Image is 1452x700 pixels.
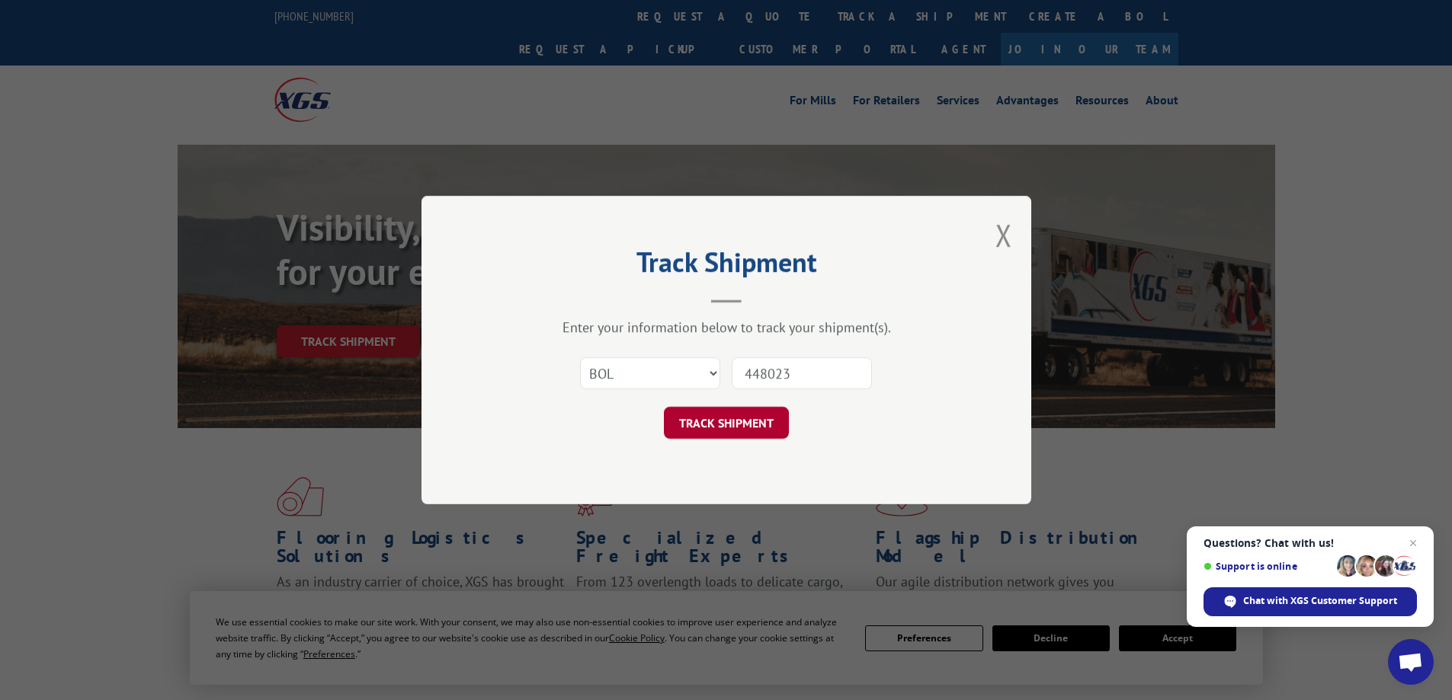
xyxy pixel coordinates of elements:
[1243,594,1397,608] span: Chat with XGS Customer Support
[1388,639,1434,685] div: Open chat
[1204,587,1417,616] div: Chat with XGS Customer Support
[498,251,955,280] h2: Track Shipment
[664,407,789,439] button: TRACK SHIPMENT
[1204,537,1417,549] span: Questions? Chat with us!
[498,318,955,336] div: Enter your information below to track your shipment(s).
[995,215,1012,255] button: Close modal
[1404,534,1422,552] span: Close chat
[1204,561,1332,572] span: Support is online
[732,357,872,389] input: Number(s)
